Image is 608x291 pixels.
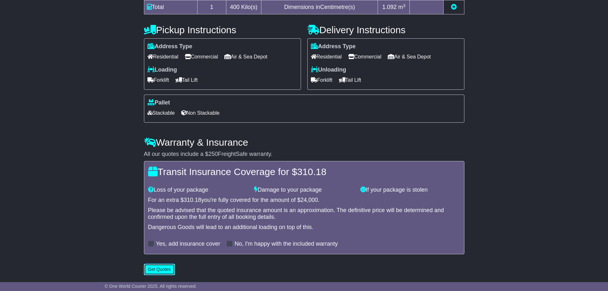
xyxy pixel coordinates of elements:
[226,0,261,14] td: Kilo(s)
[147,99,170,106] label: Pallet
[300,197,318,203] span: 24,000
[388,52,431,62] span: Air & Sea Depot
[147,43,192,50] label: Address Type
[339,75,361,85] span: Tail Lift
[148,224,460,231] div: Dangerous Goods will lead to an additional loading on top of this.
[230,4,240,10] span: 400
[147,75,169,85] span: Forklift
[148,207,460,221] div: Please be advised that the quoted insurance amount is an approximation. The definitive price will...
[147,52,178,62] span: Residential
[348,52,381,62] span: Commercial
[147,108,175,118] span: Stackable
[398,4,406,10] span: m
[144,264,175,275] button: Get Quotes
[297,166,327,177] span: 310.18
[224,52,267,62] span: Air & Sea Depot
[156,241,220,248] label: Yes, add insurance cover
[307,25,464,35] h4: Delivery Instructions
[148,197,460,204] div: For an extra $ you're fully covered for the amount of $ .
[144,151,464,158] div: All our quotes include a $ FreightSafe warranty.
[403,3,406,8] sup: 3
[181,108,220,118] span: Non Stackable
[357,187,463,194] div: If your package is stolen
[261,0,378,14] td: Dimensions in Centimetre(s)
[144,25,301,35] h4: Pickup Instructions
[145,187,251,194] div: Loss of your package
[235,241,338,248] label: No, I'm happy with the included warranty
[105,284,197,289] span: © One World Courier 2025. All rights reserved.
[176,75,198,85] span: Tail Lift
[148,166,460,177] h4: Transit Insurance Coverage for $
[144,0,197,14] td: Total
[251,187,357,194] div: Damage to your package
[311,75,333,85] span: Forklift
[144,137,464,148] h4: Warranty & Insurance
[311,43,356,50] label: Address Type
[147,66,177,73] label: Loading
[184,197,201,203] span: 310.18
[451,4,457,10] a: Add new item
[208,151,218,157] span: 250
[197,0,226,14] td: 1
[311,66,346,73] label: Unloading
[185,52,218,62] span: Commercial
[382,4,397,10] span: 1.092
[311,52,342,62] span: Residential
